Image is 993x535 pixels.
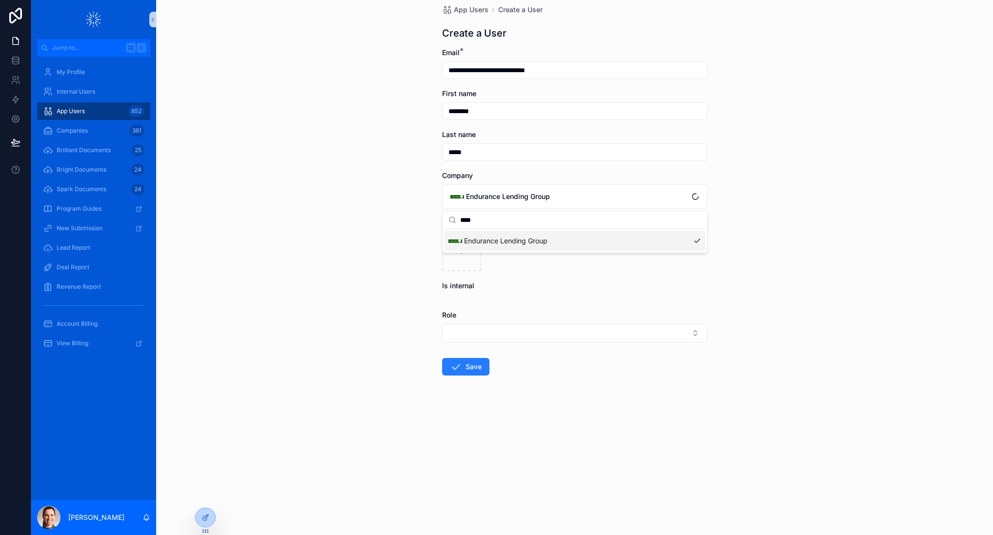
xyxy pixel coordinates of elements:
a: New Submission [37,219,150,237]
a: View Billing [37,335,150,352]
button: Select Button [442,184,708,209]
span: My Profile [57,68,85,76]
div: scrollable content [31,57,156,365]
a: Program Guides [37,200,150,218]
span: App Users [454,5,488,15]
button: Select Button [442,324,708,342]
span: Company [442,171,473,179]
span: Account Billing [57,320,98,328]
span: App Users [57,107,85,115]
a: Bright Documents24 [37,161,150,178]
span: New Submission [57,224,102,232]
h1: Create a User [442,26,507,40]
span: Spark Documents [57,185,106,193]
span: Bright Documents [57,166,106,174]
span: Brilliant Documents [57,146,111,154]
span: View Billing [57,339,88,347]
span: First name [442,89,476,98]
a: Spark Documents24 [37,180,150,198]
span: Is internal [442,281,474,290]
span: Revenue Report [57,283,101,291]
div: 25 [132,144,144,156]
span: Last name [442,130,476,139]
span: Internal Users [57,88,95,96]
span: Endurance Lending Group [464,236,547,246]
span: Endurance Lending Group [466,192,550,201]
a: App Users852 [37,102,150,120]
span: Lead Report [57,244,90,252]
button: Jump to...K [37,39,150,57]
div: 24 [131,164,144,176]
div: 24 [131,183,144,195]
a: Deal Report [37,258,150,276]
p: [PERSON_NAME] [68,513,124,522]
span: Jump to... [52,44,122,52]
span: Email [442,48,460,57]
a: Revenue Report [37,278,150,296]
button: Save [442,358,489,376]
img: App logo [86,12,101,27]
a: App Users [442,5,488,15]
span: Program Guides [57,205,101,213]
div: 852 [128,105,144,117]
div: Suggestions [443,229,707,253]
span: Companies [57,127,88,135]
div: 381 [129,125,144,137]
a: Account Billing [37,315,150,333]
a: Lead Report [37,239,150,257]
a: Create a User [498,5,543,15]
a: Brilliant Documents25 [37,141,150,159]
span: K [138,44,145,52]
a: Internal Users [37,83,150,100]
span: Role [442,311,456,319]
a: Companies381 [37,122,150,139]
a: My Profile [37,63,150,81]
span: Deal Report [57,263,89,271]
